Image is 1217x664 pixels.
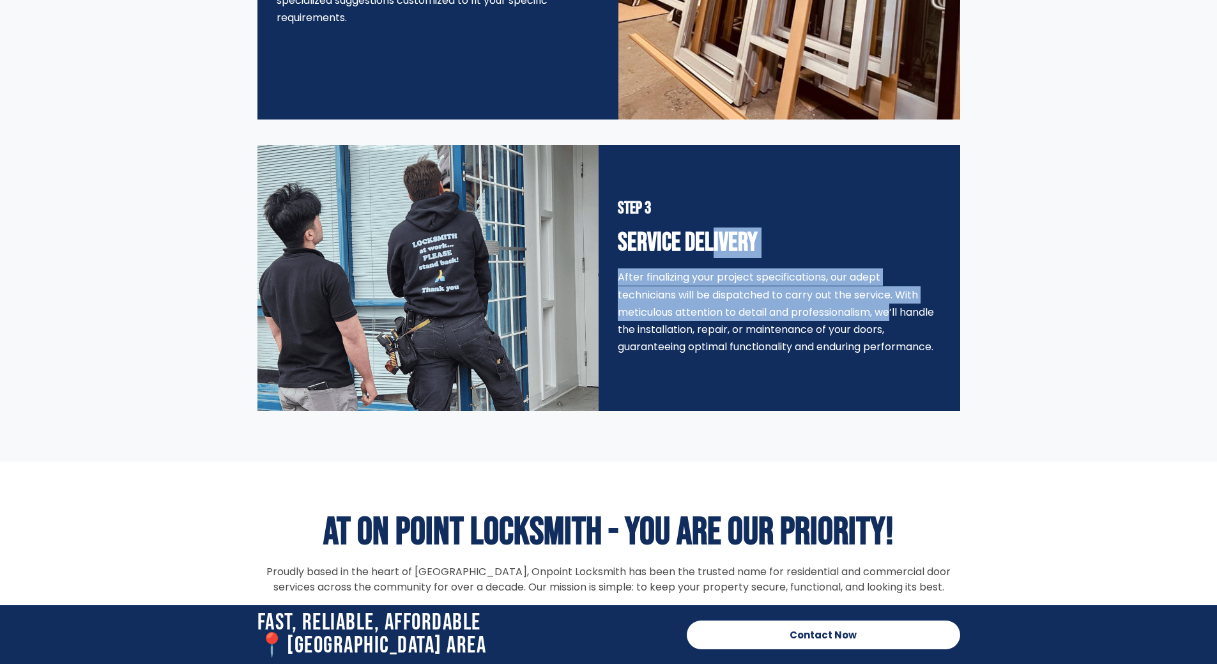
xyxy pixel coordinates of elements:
[257,612,674,658] h2: Fast, Reliable, Affordable 📍[GEOGRAPHIC_DATA] Area
[257,513,960,552] h2: AT ON POINT LOCKSMITH - YOU ARE OUR PRIORITY!
[257,145,599,411] img: Doors Repair General 57
[618,268,940,355] div: After finalizing your project specifications, our adept technicians will be dispatched to carry o...
[790,630,857,640] span: Contact Now
[687,621,960,649] a: Contact Now
[618,201,940,217] h2: Step 3
[257,564,960,595] p: Proudly based in the heart of [GEOGRAPHIC_DATA], Onpoint Locksmith has been the trusted name for ...
[618,230,940,256] h2: Service Delivery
